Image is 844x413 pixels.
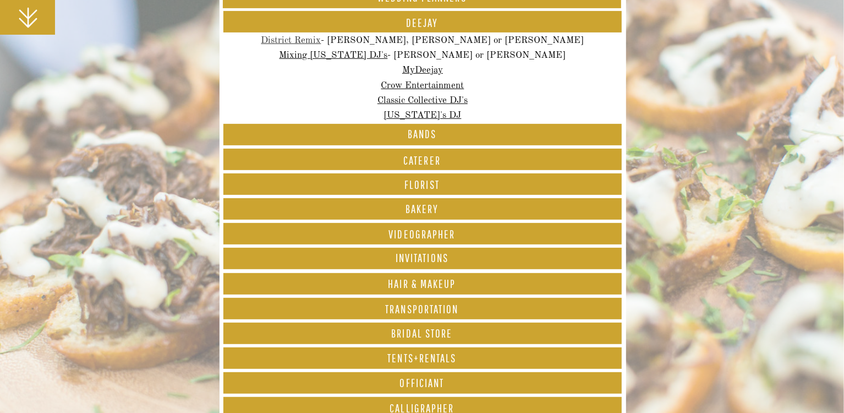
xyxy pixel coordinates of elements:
[223,352,621,368] a: Tents+rentals
[261,36,321,45] a: District Remix
[223,303,621,318] a: Transportation
[396,251,448,264] font: Invitations
[381,81,464,90] a: Crow Entertainment
[391,327,452,340] font: Bridal Store
[400,376,445,389] font: Officiant
[223,377,621,390] a: Officiant
[404,178,440,191] font: FLORIST
[223,252,621,268] a: Invitations
[388,227,455,241] font: Videographer
[223,128,621,142] a: BANDS
[405,202,439,215] font: Bakery
[377,96,468,105] a: Classic Collective DJ's
[223,33,622,128] p: - [PERSON_NAME], [PERSON_NAME] or [PERSON_NAME] - [PERSON_NAME] or [PERSON_NAME]
[223,278,621,292] a: Hair & Makeup
[408,127,437,140] font: BANDS
[384,111,462,120] a: [US_STATE]'s DJ
[279,51,388,60] a: Mixing [US_STATE] DJ's
[223,328,621,341] a: Bridal Store
[223,17,621,31] a: Deejay
[385,302,458,316] font: Transportation
[402,66,443,75] a: MyDeejay
[403,154,441,167] font: CATERER
[223,155,621,169] a: CATERER
[223,203,621,218] a: Bakery
[406,16,439,29] font: Deejay
[388,277,456,290] font: Hair & Makeup
[223,179,621,193] a: FLORIST
[223,229,621,241] a: Videographer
